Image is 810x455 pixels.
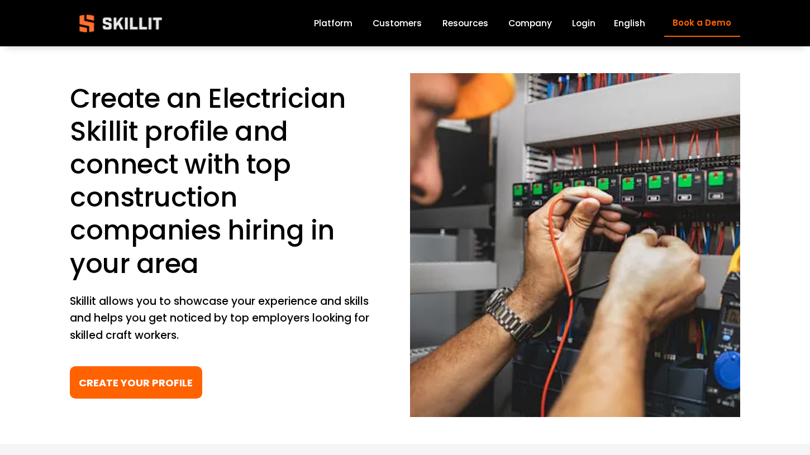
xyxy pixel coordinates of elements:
[442,17,488,30] span: Resources
[572,16,595,31] a: Login
[664,9,740,37] a: Book a Demo
[70,366,202,399] a: CREATE YOUR PROFILE
[614,16,645,31] div: language picker
[442,16,488,31] a: folder dropdown
[614,17,645,30] span: English
[508,16,552,31] a: Company
[70,82,372,280] h1: Create an Electrician Skillit profile and connect with top construction companies hiring in your ...
[373,16,422,31] a: Customers
[70,7,171,40] img: Skillit
[314,16,352,31] a: Platform
[70,293,372,344] p: Skillit allows you to showcase your experience and skills and helps you get noticed by top employ...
